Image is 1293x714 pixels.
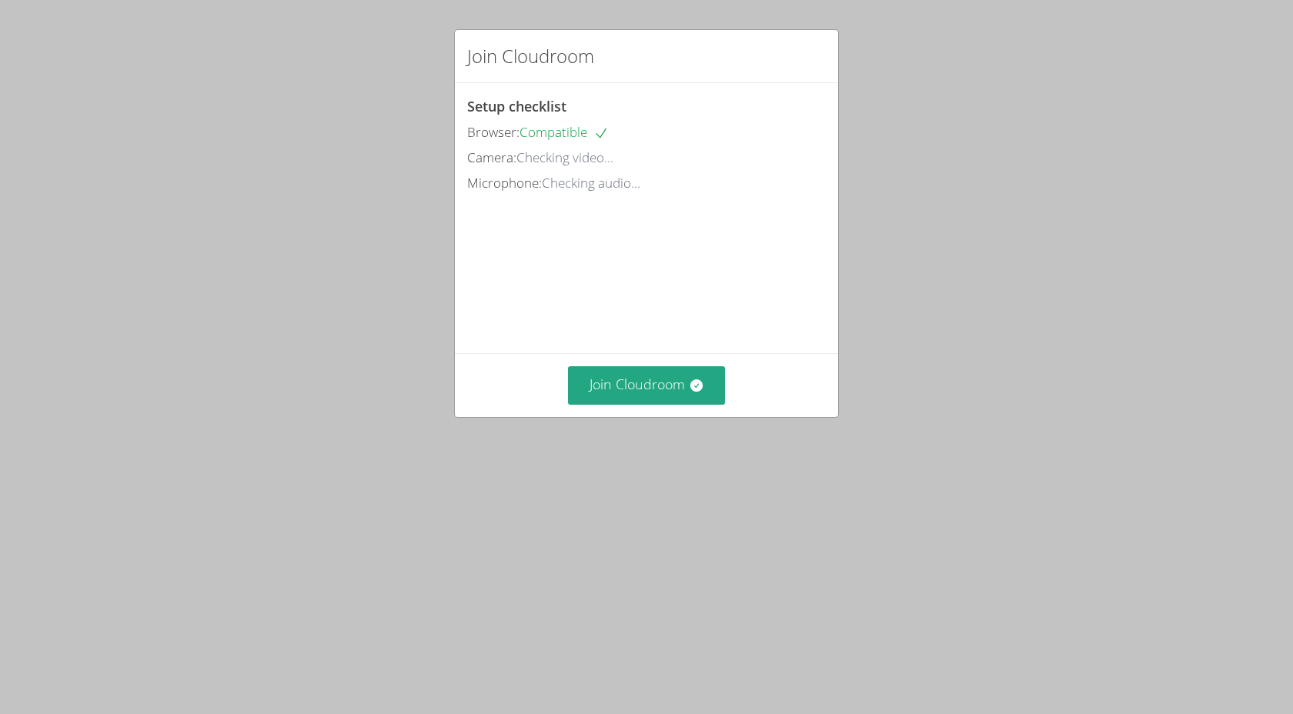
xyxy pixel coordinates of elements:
[520,123,609,141] span: Compatible
[516,148,613,166] span: Checking video...
[467,148,516,166] span: Camera:
[467,42,594,70] h2: Join Cloudroom
[467,123,520,141] span: Browser:
[568,366,726,404] button: Join Cloudroom
[467,97,566,115] span: Setup checklist
[542,174,640,192] span: Checking audio...
[467,174,542,192] span: Microphone:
